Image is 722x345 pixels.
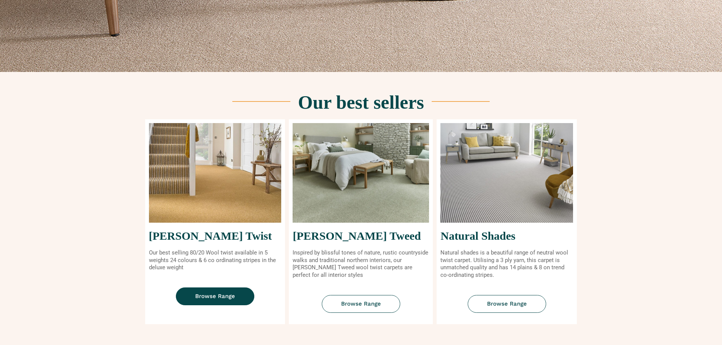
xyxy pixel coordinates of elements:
[293,249,429,279] p: Inspired by blissful tones of nature, rustic countryside walks and traditional northern interiors...
[322,295,400,313] a: Browse Range
[149,249,282,272] p: Our best selling 80/20 Wool twist available in 5 weights 24 colours & 6 co ordinating stripes in ...
[487,301,527,307] span: Browse Range
[468,295,546,313] a: Browse Range
[293,230,429,242] h2: [PERSON_NAME] Tweed
[440,230,573,242] h2: Natural Shades
[341,301,381,307] span: Browse Range
[176,287,254,305] a: Browse Range
[440,249,573,279] p: Natural shades is a beautiful range of neutral wool twist carpet. Utilising a 3 ply yarn, this ca...
[298,93,424,112] h2: Our best sellers
[195,293,235,299] span: Browse Range
[149,230,282,242] h2: [PERSON_NAME] Twist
